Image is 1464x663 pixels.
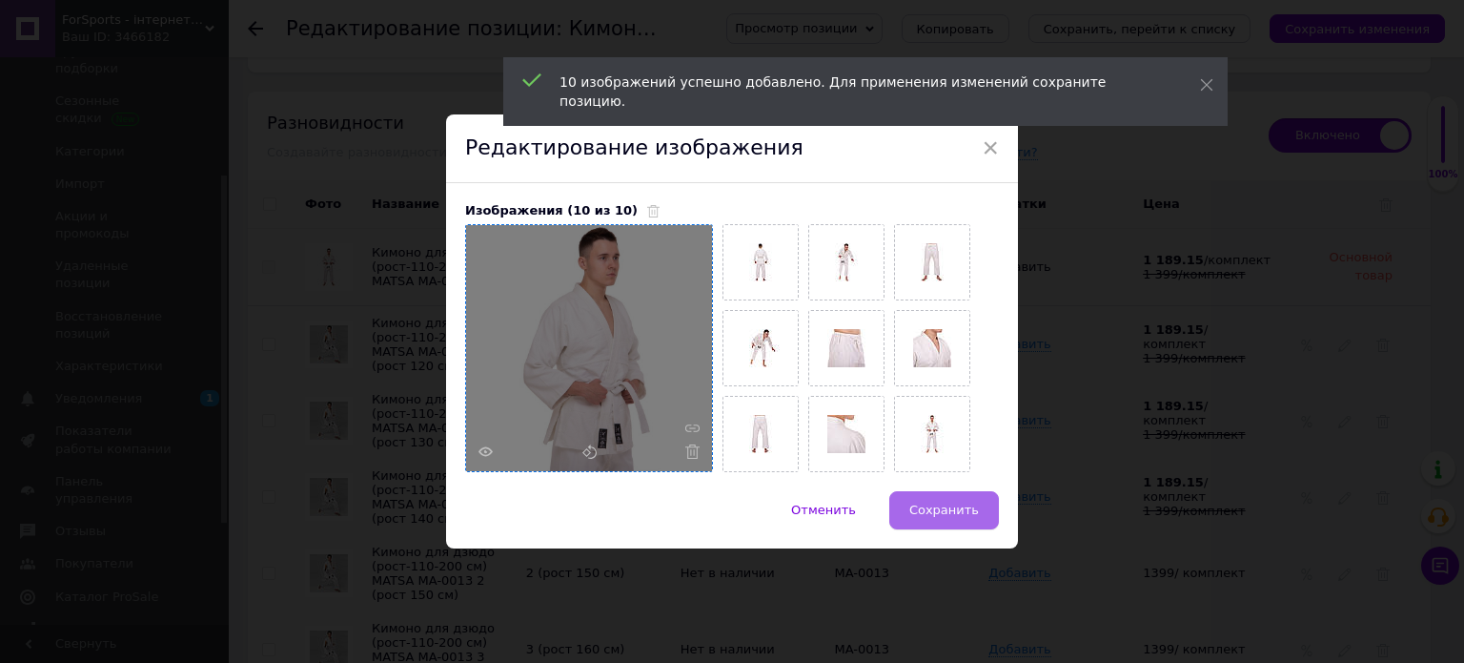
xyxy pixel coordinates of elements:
[889,491,999,529] button: Сохранить
[446,114,1018,183] div: Редактирование изображения
[771,491,876,529] button: Отменить
[465,202,999,219] div: Изображения (10 из 10)
[909,503,979,517] span: Сохранить
[982,132,999,164] span: ×
[791,503,856,517] span: Отменить
[559,73,1152,111] div: 10 изображений успешно добавлено. Для применения изменений сохраните позицию.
